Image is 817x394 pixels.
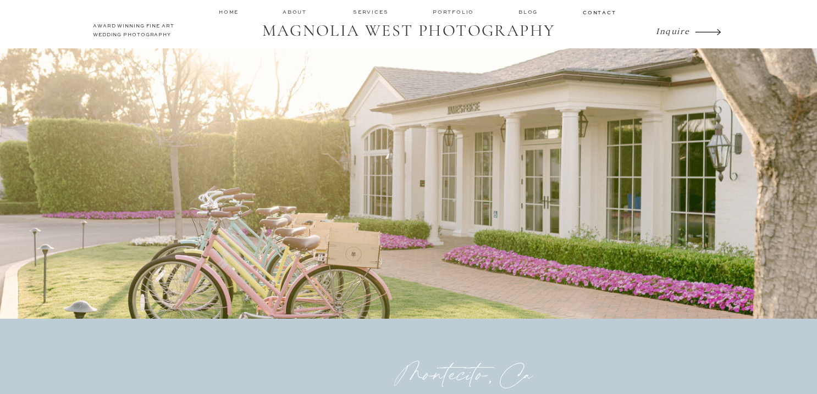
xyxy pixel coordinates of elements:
a: MAGNOLIA WEST PHOTOGRAPHY [255,21,562,42]
i: Inquire [656,25,689,36]
a: Inquire [656,23,692,38]
a: services [353,8,390,15]
h2: AWARD WINNING FINE ART WEDDING PHOTOGRAPHY [93,22,190,42]
a: Portfolio [433,8,476,16]
a: about [283,8,310,16]
a: Blog [518,8,540,16]
a: contact [583,9,615,15]
h1: Montecito, Ca [396,360,718,392]
a: home [219,8,240,15]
